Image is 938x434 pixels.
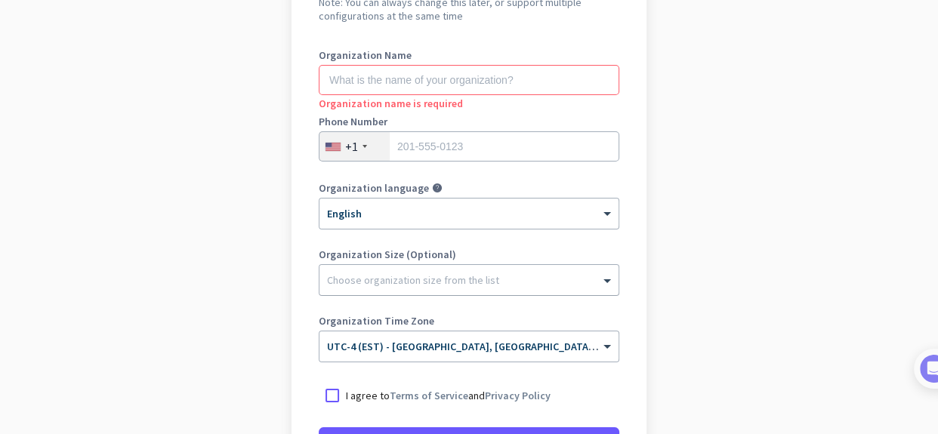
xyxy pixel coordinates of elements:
[345,139,358,154] div: +1
[319,65,619,95] input: What is the name of your organization?
[346,388,551,403] p: I agree to and
[432,183,443,193] i: help
[319,249,619,260] label: Organization Size (Optional)
[319,183,429,193] label: Organization language
[319,116,619,127] label: Phone Number
[319,50,619,60] label: Organization Name
[390,389,468,402] a: Terms of Service
[485,389,551,402] a: Privacy Policy
[319,131,619,162] input: 201-555-0123
[319,315,619,326] label: Organization Time Zone
[319,97,463,110] span: Organization name is required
